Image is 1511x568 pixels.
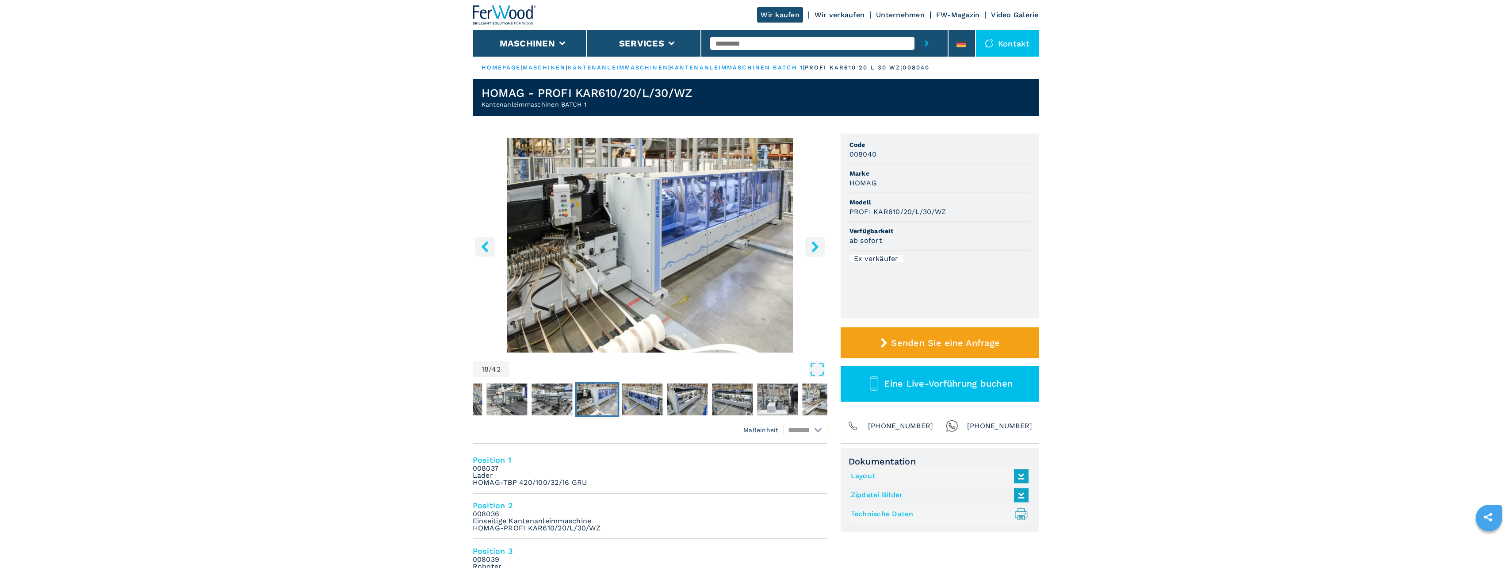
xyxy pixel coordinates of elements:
[847,420,859,432] img: Phone
[473,138,827,353] img: Kantenanleimmaschinen BATCH 1 HOMAG PROFI KAR610/20/L/30/WZ
[568,64,668,71] a: kantenanleimmaschinen
[755,382,799,417] button: Go to Slide 22
[743,426,779,434] em: Maßeinheit
[485,382,529,417] button: Go to Slide 16
[876,11,925,19] a: Unternehmen
[473,510,601,532] em: 008036 Einseitige Kantenanleimmaschine HOMAG-PROFI KAR610/20/L/30/WZ
[482,64,521,71] a: HOMEPAGE
[891,338,1000,348] span: Senden Sie eine Anfrage
[486,384,527,415] img: 0af81c9202b8d6cd92039d0e6002a34d
[473,455,827,465] h4: Position 1
[849,178,877,188] h3: HOMAG
[520,64,522,71] span: |
[802,384,843,415] img: 684fce2d1be1c285e8493517a87c9961
[665,382,709,417] button: Go to Slide 20
[712,384,753,415] img: f7efffb042b317e7be375850250289ce
[1477,506,1499,528] a: sharethis
[619,38,664,49] button: Services
[473,494,827,539] li: Position 2
[473,448,827,494] li: Position 1
[805,237,825,257] button: right-button
[473,500,827,510] h4: Position 2
[668,64,670,71] span: |
[849,140,1030,149] span: Code
[473,465,587,486] em: 008037 Lader HOMAG-TBP 420/100/32/16 GRU
[884,378,1013,389] span: Eine Live-Vorführung buchen
[532,384,572,415] img: 6508a44327fba669f5c6e808d8c366f5
[492,366,501,373] span: 42
[523,64,566,71] a: maschinen
[815,11,865,19] a: Wir verkaufen
[903,64,930,72] p: 008040
[849,456,1031,467] span: Dokumentation
[803,64,805,71] span: |
[530,382,574,417] button: Go to Slide 17
[710,382,754,417] button: Go to Slide 21
[849,169,1030,178] span: Marke
[473,138,827,353] div: Go to Slide 18
[849,207,946,217] h3: PROFI KAR610/20/L/30/WZ
[914,30,939,57] button: submit-button
[946,420,958,432] img: Whatsapp
[489,366,492,373] span: /
[473,546,827,556] h4: Position 3
[475,237,495,257] button: left-button
[622,384,662,415] img: 6da60d370df89c1d3dd2b9b150727227
[851,469,1024,484] a: Layout
[441,384,482,415] img: c3bd9c31589cba1b7ff027ee0f151c4b
[805,64,903,72] p: profi kar610 20 l 30 wz |
[849,255,903,262] div: Ex verkäufer
[482,366,489,373] span: 18
[936,11,980,19] a: FW-Magazin
[800,382,845,417] button: Go to Slide 23
[841,366,1039,402] button: Eine Live-Vorführung buchen
[757,384,798,415] img: 4e373bc0a1cc50701878e14a8227f86e
[473,5,536,25] img: Ferwood
[757,7,803,23] a: Wir kaufen
[967,420,1033,432] span: [PHONE_NUMBER]
[976,30,1039,57] div: Kontakt
[566,64,567,71] span: |
[620,382,664,417] button: Go to Slide 19
[841,327,1039,358] button: Senden Sie eine Anfrage
[868,420,933,432] span: [PHONE_NUMBER]
[851,507,1024,522] a: Technische Daten
[849,235,882,246] h3: ab sofort
[985,39,994,48] img: Kontakt
[500,38,555,49] button: Maschinen
[1473,528,1504,561] iframe: Chat
[482,86,692,100] h1: HOMAG - PROFI KAR610/20/L/30/WZ
[575,382,619,417] button: Go to Slide 18
[670,64,803,71] a: kantenanleimmaschinen batch 1
[440,382,484,417] button: Go to Slide 15
[851,488,1024,503] a: Zipdatei Bilder
[849,226,1030,235] span: Verfügbarkeit
[849,149,877,159] h3: 008040
[991,11,1038,19] a: Video Galerie
[577,384,617,415] img: 0f66f000b5f4eb1889659557c40d7d68
[512,361,825,377] button: Open Fullscreen
[849,198,1030,207] span: Modell
[667,384,708,415] img: 5414dbba303e82688dd865e79691e328
[482,100,692,109] h2: Kantenanleimmaschinen BATCH 1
